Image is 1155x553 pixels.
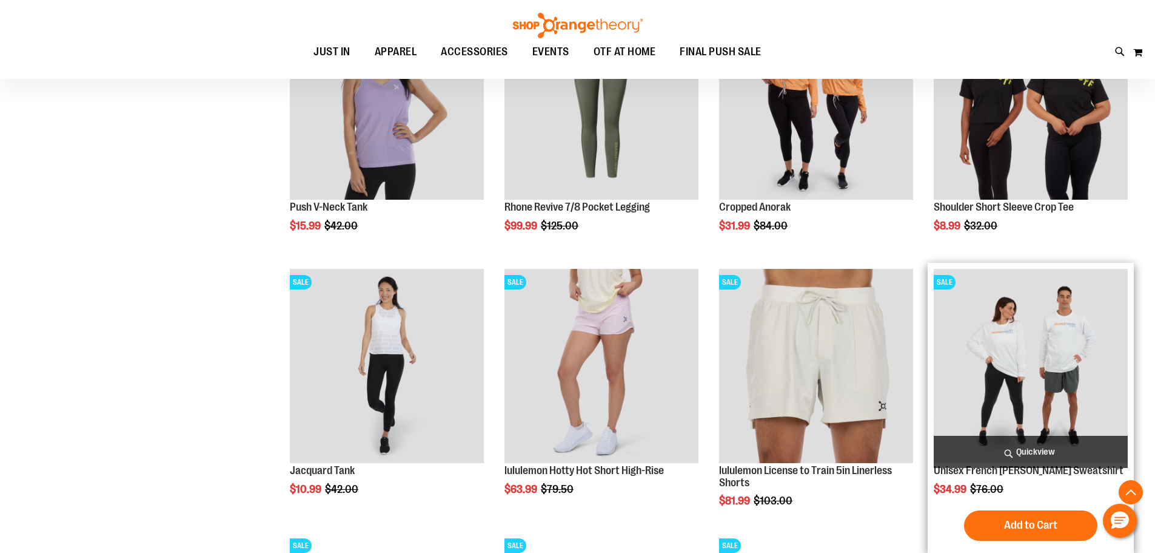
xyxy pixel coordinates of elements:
[290,269,484,465] a: Front view of Jacquard TankSALE
[970,483,1005,495] span: $76.00
[441,38,508,66] span: ACCESSORIES
[541,483,575,495] span: $79.50
[504,201,650,213] a: Rhone Revive 7/8 Pocket Legging
[934,275,956,290] span: SALE
[928,263,1134,553] div: product
[504,538,526,553] span: SALE
[504,5,698,202] a: Rhone Revive 7/8 Pocket LeggingSALE
[541,220,580,232] span: $125.00
[934,269,1128,465] a: Unisex French Terry Crewneck Sweatshirt primary imageSALE
[719,220,752,232] span: $31.99
[498,263,705,526] div: product
[719,5,913,200] img: Cropped Anorak primary image
[719,275,741,290] span: SALE
[504,5,698,200] img: Rhone Revive 7/8 Pocket Legging
[363,38,429,66] a: APPAREL
[375,38,417,66] span: APPAREL
[1119,480,1143,504] button: Back To Top
[429,38,520,66] a: ACCESSORIES
[290,275,312,290] span: SALE
[504,483,539,495] span: $63.99
[719,495,752,507] span: $81.99
[934,436,1128,468] a: Quickview
[532,38,569,66] span: EVENTS
[290,538,312,553] span: SALE
[1103,504,1137,538] button: Hello, have a question? Let’s chat.
[719,5,913,202] a: Cropped Anorak primary imageSALE
[301,38,363,66] a: JUST IN
[713,263,919,538] div: product
[290,201,367,213] a: Push V-Neck Tank
[719,269,913,465] a: lululemon License to Train 5in Linerless ShortsSALE
[680,38,762,66] span: FINAL PUSH SALE
[504,269,698,465] a: lululemon Hotty Hot Short High-RiseSALE
[964,220,999,232] span: $32.00
[719,201,791,213] a: Cropped Anorak
[719,464,892,489] a: lululemon License to Train 5in Linerless Shorts
[934,5,1128,200] img: Product image for Shoulder Short Sleeve Crop Tee
[934,464,1123,477] a: Unisex French [PERSON_NAME] Sweatshirt
[313,38,350,66] span: JUST IN
[594,38,656,66] span: OTF AT HOME
[754,220,789,232] span: $84.00
[668,38,774,66] a: FINAL PUSH SALE
[934,5,1128,202] a: Product image for Shoulder Short Sleeve Crop TeeSALE
[934,220,962,232] span: $8.99
[325,483,360,495] span: $42.00
[1004,518,1057,532] span: Add to Cart
[290,464,355,477] a: Jacquard Tank
[934,269,1128,463] img: Unisex French Terry Crewneck Sweatshirt primary image
[934,201,1074,213] a: Shoulder Short Sleeve Crop Tee
[290,269,484,463] img: Front view of Jacquard Tank
[719,269,913,463] img: lululemon License to Train 5in Linerless Shorts
[719,538,741,553] span: SALE
[504,220,539,232] span: $99.99
[290,220,323,232] span: $15.99
[511,13,644,38] img: Shop Orangetheory
[754,495,794,507] span: $103.00
[324,220,360,232] span: $42.00
[520,38,581,66] a: EVENTS
[964,511,1097,541] button: Add to Cart
[290,5,484,200] img: Product image for Push V-Neck Tank
[290,5,484,202] a: Product image for Push V-Neck TankSALE
[504,464,664,477] a: lululemon Hotty Hot Short High-Rise
[934,483,968,495] span: $34.99
[504,269,698,463] img: lululemon Hotty Hot Short High-Rise
[284,263,490,526] div: product
[504,275,526,290] span: SALE
[581,38,668,66] a: OTF AT HOME
[290,483,323,495] span: $10.99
